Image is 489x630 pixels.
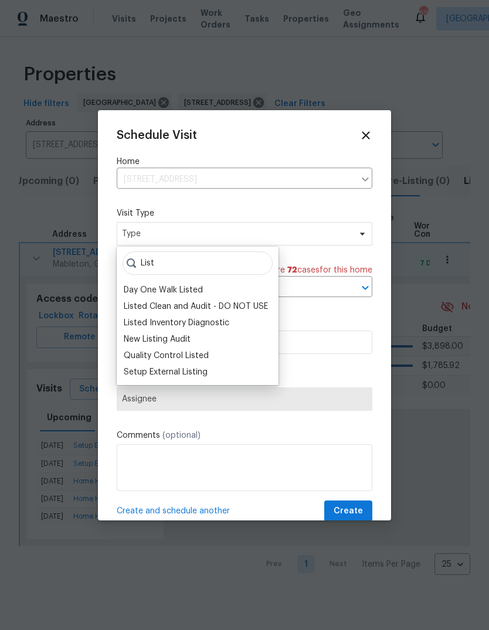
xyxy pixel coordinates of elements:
[124,350,209,362] div: Quality Control Listed
[117,430,372,441] label: Comments
[324,500,372,522] button: Create
[359,129,372,142] span: Close
[122,228,350,240] span: Type
[117,156,372,168] label: Home
[124,333,191,345] div: New Listing Audit
[117,171,355,189] input: Enter in an address
[250,264,372,276] span: There are case s for this home
[357,280,373,296] button: Open
[124,284,203,296] div: Day One Walk Listed
[117,130,197,141] span: Schedule Visit
[124,301,268,312] div: Listed Clean and Audit - DO NOT USE
[117,207,372,219] label: Visit Type
[334,504,363,519] span: Create
[117,505,230,517] span: Create and schedule another
[162,431,201,440] span: (optional)
[122,394,367,404] span: Assignee
[124,317,229,329] div: Listed Inventory Diagnostic
[287,266,297,274] span: 72
[124,366,208,378] div: Setup External Listing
